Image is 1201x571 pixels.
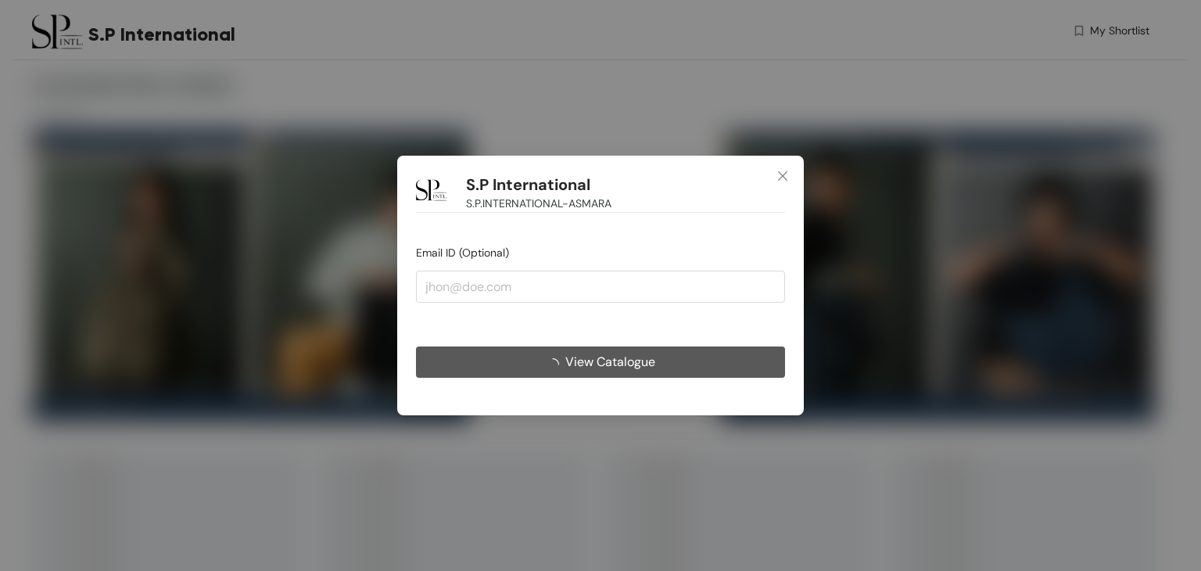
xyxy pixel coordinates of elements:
[466,195,611,212] span: S.P.INTERNATIONAL-ASMARA
[547,358,565,371] span: loading
[776,170,789,182] span: close
[565,352,655,372] span: View Catalogue
[466,175,590,195] h1: S.P International
[416,347,785,378] button: View Catalogue
[416,271,785,302] input: jhon@doe.com
[416,174,447,206] img: Buyer Portal
[762,156,804,198] button: Close
[416,246,509,260] span: Email ID (Optional)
